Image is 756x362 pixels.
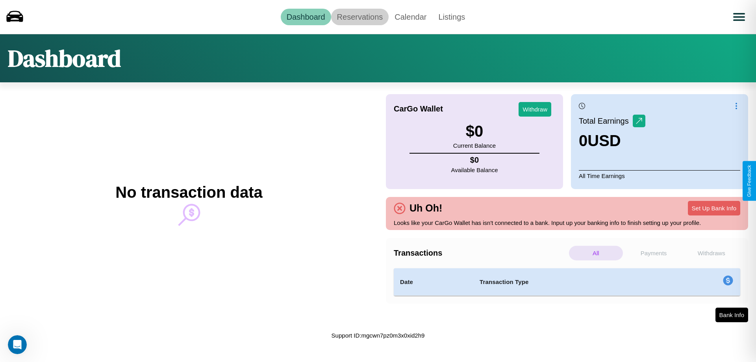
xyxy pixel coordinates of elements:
p: Payments [627,246,681,260]
a: Calendar [389,9,432,25]
h4: Date [400,277,467,287]
p: All [569,246,623,260]
h1: Dashboard [8,42,121,74]
a: Listings [432,9,471,25]
button: Set Up Bank Info [688,201,740,215]
h4: CarGo Wallet [394,104,443,113]
h4: Transactions [394,249,567,258]
p: Current Balance [453,140,496,151]
iframe: Intercom live chat [8,335,27,354]
h4: Transaction Type [480,277,658,287]
p: Available Balance [451,165,498,175]
h3: 0 USD [579,132,645,150]
div: Give Feedback [747,165,752,197]
p: Withdraws [684,246,738,260]
table: simple table [394,268,740,296]
h4: $ 0 [451,156,498,165]
p: All Time Earnings [579,170,740,181]
h4: Uh Oh! [406,202,446,214]
h3: $ 0 [453,123,496,140]
p: Total Earnings [579,114,633,128]
button: Bank Info [715,308,748,322]
p: Looks like your CarGo Wallet has isn't connected to a bank. Input up your banking info to finish ... [394,217,740,228]
h2: No transaction data [115,184,262,201]
a: Dashboard [281,9,331,25]
button: Open menu [728,6,750,28]
button: Withdraw [519,102,551,117]
p: Support ID: mgcwn7pz0m3x0xid2h9 [332,330,425,341]
a: Reservations [331,9,389,25]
